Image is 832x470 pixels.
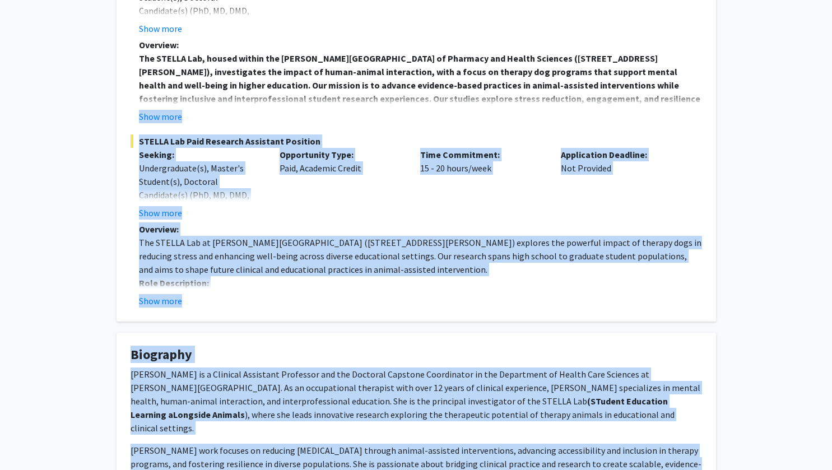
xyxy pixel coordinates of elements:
span: STELLA Lab Paid Research Assistant Position [131,134,702,148]
button: Show more [139,206,182,220]
h4: Biography [131,347,702,363]
p: The STELLA Lab at [PERSON_NAME][GEOGRAPHIC_DATA] ([STREET_ADDRESS][PERSON_NAME]) explores the pow... [139,236,702,276]
iframe: Chat [8,420,48,462]
strong: (STudent Education Learning aLongside Animals [131,395,668,420]
strong: The STELLA Lab, housed within the [PERSON_NAME][GEOGRAPHIC_DATA] of Pharmacy and Health Sciences ... [139,53,700,131]
p: Time Commitment: [420,148,544,161]
p: Application Deadline: [561,148,685,161]
button: Show more [139,22,182,35]
button: Show more [139,294,182,308]
p: Opportunity Type: [280,148,403,161]
strong: Overview: [139,39,179,50]
strong: Role Description: [139,277,209,288]
strong: Overview: [139,224,179,235]
div: Undergraduate(s), Master's Student(s), Doctoral Candidate(s) (PhD, MD, DMD, PharmD, etc.), Postdo... [139,161,263,229]
button: Show more [139,110,182,123]
div: 15 - 20 hours/week [412,148,552,220]
div: Paid, Academic Credit [271,148,412,220]
div: Not Provided [552,148,693,220]
p: [PERSON_NAME] is a Clinical Assistant Professor and the Doctoral Capstone Coordinator in the Depa... [131,367,702,435]
p: Seeking: [139,148,263,161]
